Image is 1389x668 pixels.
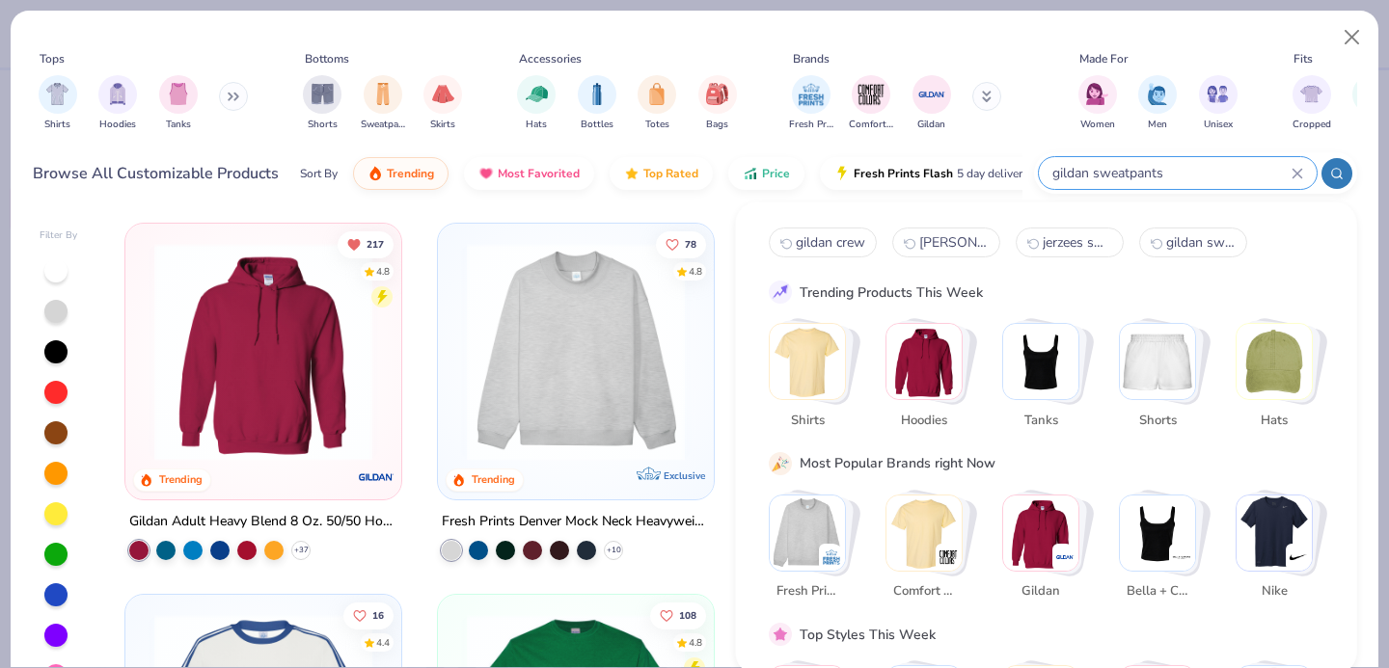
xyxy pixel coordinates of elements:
button: gildan sweatpant1 [892,227,1000,257]
div: Brands [793,50,830,67]
img: Bella + Canvas [1120,494,1195,570]
span: gildan sweatpants [1166,233,1236,252]
img: Hats [1237,324,1312,399]
button: Stack Card Button Gildan [1002,494,1091,608]
div: filter for Skirts [423,75,462,132]
button: Stack Card Button Shirts [769,323,858,438]
div: filter for Bottles [578,75,616,132]
button: filter button [789,75,833,132]
button: filter button [39,75,77,132]
span: 108 [679,610,696,620]
button: Stack Card Button Hats [1236,323,1324,438]
span: Gildan [917,118,945,132]
button: Stack Card Button Bella + Canvas [1119,494,1208,608]
button: filter button [361,75,405,132]
img: Nike [1289,547,1308,566]
span: Shorts [308,118,338,132]
img: Fresh Prints [822,547,841,566]
button: Stack Card Button Hoodies [885,323,974,438]
img: Unisex Image [1207,83,1229,105]
span: Skirts [430,118,455,132]
img: Fresh Prints Image [797,80,826,109]
button: Like [650,601,706,628]
button: Stack Card Button Shorts [1119,323,1208,438]
img: party_popper.gif [772,454,789,471]
img: Gildan Image [917,80,946,109]
img: Tanks [1003,324,1078,399]
button: Fresh Prints Flash5 day delivery [820,157,1043,190]
span: [PERSON_NAME] [919,233,989,252]
div: filter for Comfort Colors [849,75,893,132]
span: Nike [1242,582,1305,601]
img: Shirts Image [46,83,68,105]
div: Made For [1079,50,1128,67]
button: Most Favorited [464,157,594,190]
span: Cropped [1293,118,1331,132]
span: Bags [706,118,728,132]
div: 4.4 [377,635,391,650]
img: Hoodies [886,324,962,399]
span: Comfort Colors [849,118,893,132]
img: Totes Image [646,83,667,105]
div: Trending Products This Week [800,281,983,302]
div: Gildan Adult Heavy Blend 8 Oz. 50/50 Hooded Sweatshirt [129,510,397,534]
button: Top Rated [610,157,713,190]
span: Comfort Colors [892,582,955,601]
img: Women Image [1086,83,1108,105]
button: filter button [1199,75,1238,132]
span: jerzees sweatpants [1043,233,1112,252]
button: filter button [698,75,737,132]
img: Shorts Image [312,83,334,105]
button: Stack Card Button Fresh Prints [769,494,858,608]
img: pink_star.gif [772,626,789,643]
span: Men [1148,118,1167,132]
img: TopRated.gif [624,166,640,181]
span: Tanks [166,118,191,132]
img: Tanks Image [168,83,189,105]
div: Most Popular Brands right Now [800,453,995,473]
img: Gildan logo [357,458,395,496]
div: Fresh Prints Denver Mock Neck Heavyweight Sweatshirt [442,510,710,534]
div: filter for Fresh Prints [789,75,833,132]
span: Hats [526,118,547,132]
button: Price [728,157,804,190]
button: Like [656,230,706,257]
img: Comfort Colors [939,547,958,566]
span: 78 [685,239,696,249]
button: filter button [849,75,893,132]
span: Sweatpants [361,118,405,132]
img: f5d85501-0dbb-4ee4-b115-c08fa3845d83 [457,243,694,461]
img: a90f7c54-8796-4cb2-9d6e-4e9644cfe0fe [694,243,932,461]
span: Hats [1242,411,1305,430]
button: Close [1334,19,1371,56]
span: Fresh Prints [789,118,833,132]
span: Tanks [1009,411,1072,430]
div: filter for Hoodies [98,75,137,132]
img: Comfort Colors [886,494,962,570]
span: Unisex [1204,118,1233,132]
span: Bella + Canvas [1126,582,1188,601]
span: gildan crew [796,233,865,252]
img: Shorts [1120,324,1195,399]
div: filter for Women [1078,75,1117,132]
span: Most Favorited [498,166,580,181]
button: Trending [353,157,449,190]
div: filter for Gildan [912,75,951,132]
span: Top Rated [643,166,698,181]
button: filter button [98,75,137,132]
button: jerzees sweatpants2 [1016,227,1124,257]
div: Fits [1294,50,1313,67]
img: Hats Image [526,83,548,105]
span: 16 [373,610,385,620]
img: Bags Image [706,83,727,105]
span: Price [762,166,790,181]
span: Exclusive [664,469,705,482]
button: filter button [517,75,556,132]
span: Hoodies [99,118,136,132]
div: filter for Unisex [1199,75,1238,132]
img: Fresh Prints [770,494,845,570]
span: Shirts [776,411,838,430]
img: Bottles Image [586,83,608,105]
img: Skirts Image [432,83,454,105]
span: Hoodies [892,411,955,430]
